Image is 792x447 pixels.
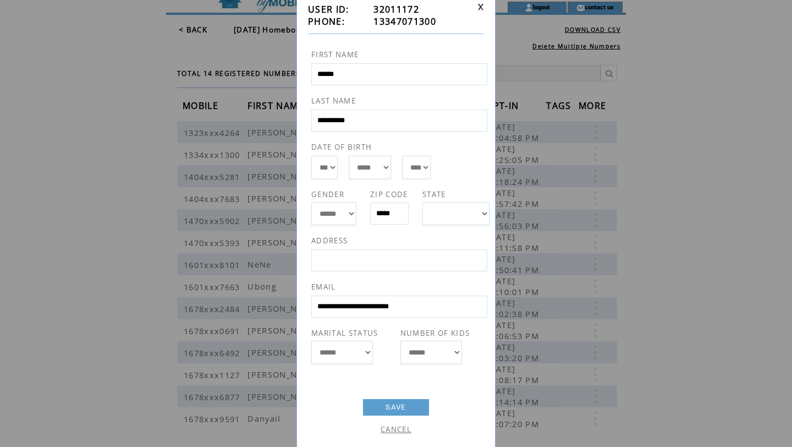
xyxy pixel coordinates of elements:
span: MARITAL STATUS [311,328,378,338]
span: PHONE: [308,15,345,28]
span: LAST NAME [311,96,356,106]
span: DATE OF BIRTH [311,142,372,152]
span: NUMBER OF KIDS [400,328,470,338]
span: ZIP CODE [370,189,408,199]
span: USER ID: [308,3,349,15]
span: ADDRESS [311,236,348,246]
span: GENDER [311,189,344,199]
span: 13347071300 [373,15,436,28]
span: FIRST NAME [311,50,359,59]
span: 32011172 [373,3,419,15]
a: CANCEL [381,424,411,434]
span: EMAIL [311,282,336,292]
span: STATE [422,189,446,199]
a: SAVE [363,399,429,416]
